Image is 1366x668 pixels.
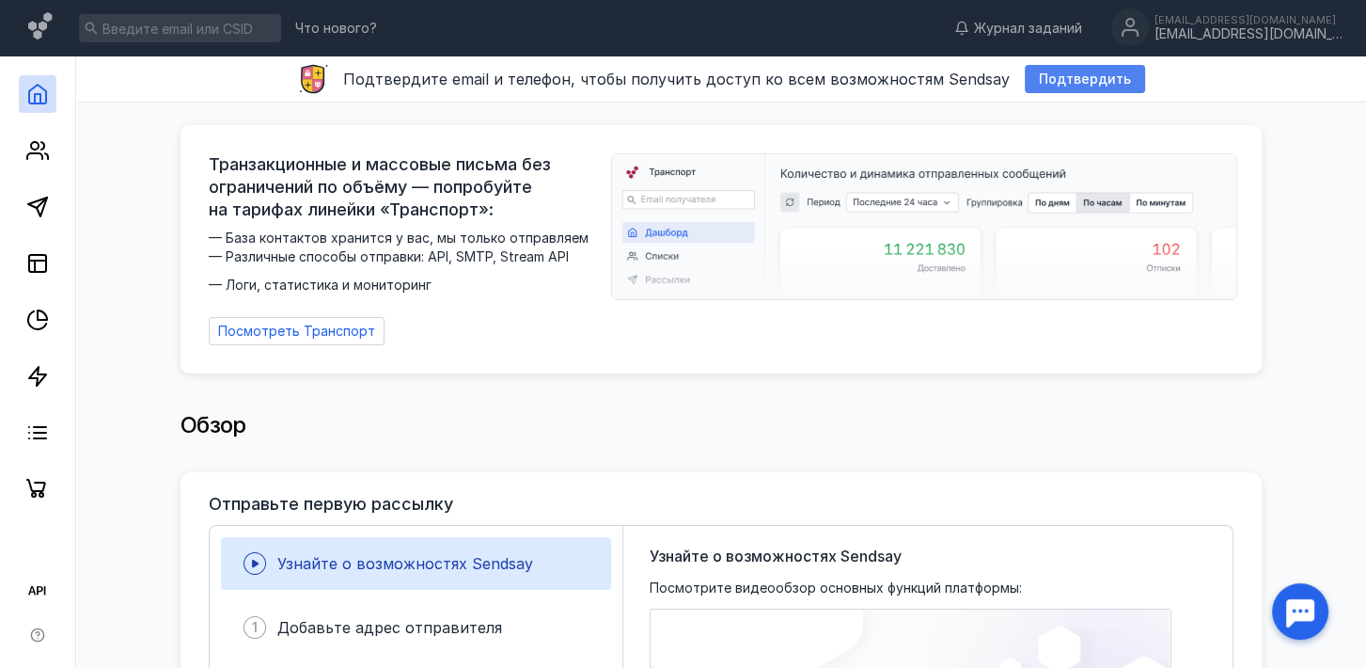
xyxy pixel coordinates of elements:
img: dashboard-transport-banner [612,154,1236,299]
a: Что нового? [286,22,386,35]
span: 1 [252,618,258,637]
span: Посмотреть Транспорт [218,324,375,340]
span: Добавьте адрес отправителя [277,618,502,637]
span: Посмотрите видеообзор основных функций платформы: [650,579,1022,597]
span: Что нового? [295,22,377,35]
span: Обзор [181,411,246,438]
button: Подтвердить [1025,65,1145,93]
span: Подтвердить [1039,72,1131,87]
div: [EMAIL_ADDRESS][DOMAIN_NAME] [1154,26,1342,42]
h3: Отправьте первую рассылку [209,495,453,514]
span: Узнайте о возможностях Sendsay [650,545,902,567]
a: Посмотреть Транспорт [209,317,385,345]
span: Подтвердите email и телефон, чтобы получить доступ ко всем возможностям Sendsay [343,70,1010,88]
span: Журнал заданий [974,19,1082,38]
span: Узнайте о возможностях Sendsay [277,554,533,573]
div: [EMAIL_ADDRESS][DOMAIN_NAME] [1154,14,1342,25]
input: Введите email или CSID [79,14,281,42]
a: Журнал заданий [945,19,1091,38]
span: — База контактов хранится у вас, мы только отправляем — Различные способы отправки: API, SMTP, St... [209,229,600,294]
span: Транзакционные и массовые письма без ограничений по объёму — попробуйте на тарифах линейки «Транс... [209,153,600,221]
